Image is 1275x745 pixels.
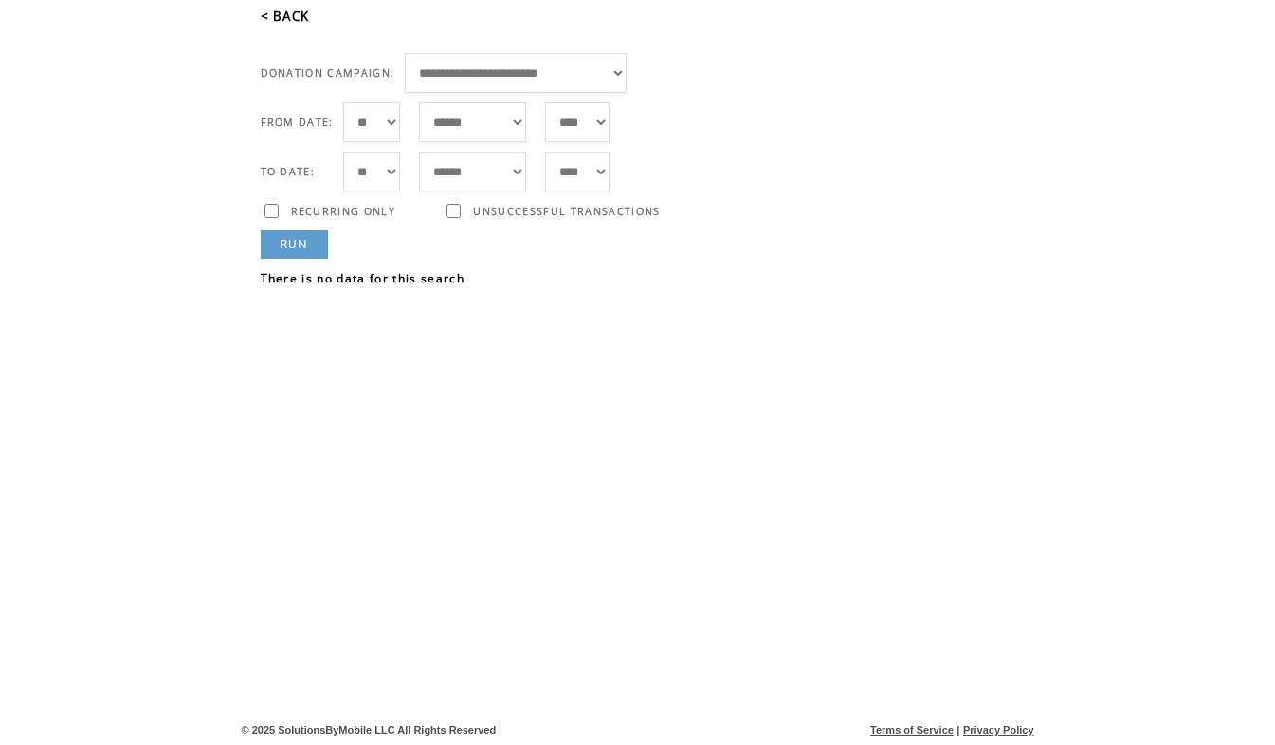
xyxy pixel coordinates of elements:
[291,205,396,218] span: RECURRING ONLY
[261,270,465,286] span: There is no data for this search
[261,165,316,178] span: TO DATE:
[261,116,334,129] span: FROM DATE:
[870,724,954,736] a: Terms of Service
[261,66,395,80] span: DONATION CAMPAIGN:
[261,8,310,25] a: < BACK
[261,230,328,259] a: RUN
[963,724,1034,736] a: Privacy Policy
[956,724,959,736] span: |
[242,724,497,736] span: © 2025 SolutionsByMobile LLC All Rights Reserved
[473,205,660,218] span: UNSUCCESSFUL TRANSACTIONS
